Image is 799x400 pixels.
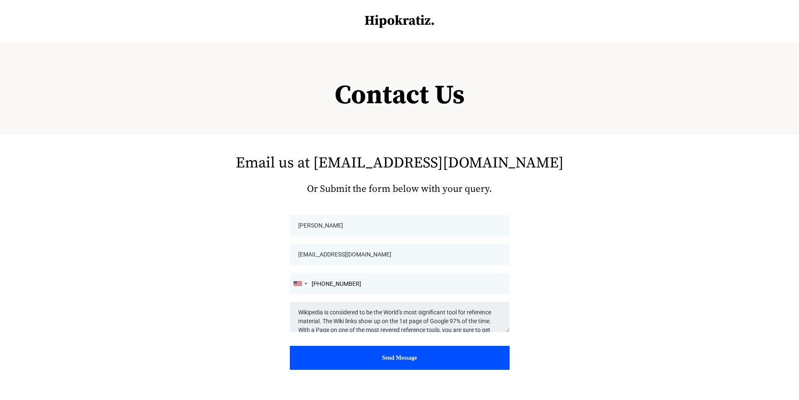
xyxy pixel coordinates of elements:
[163,183,637,196] h2: Or Submit the form below with your query.
[297,353,503,363] div: Send Message
[364,13,435,29] strong: Hipokratiz.
[290,244,510,265] input: Email*
[290,273,510,294] input: Phone*
[335,79,465,112] strong: Contact Us
[290,346,510,370] button: Send Message
[163,154,637,173] h2: Email us at [EMAIL_ADDRESS][DOMAIN_NAME]
[290,215,510,236] input: Name*
[290,273,310,294] div: United States: +1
